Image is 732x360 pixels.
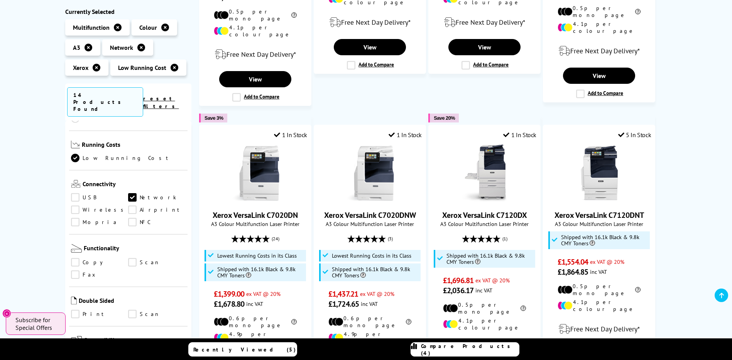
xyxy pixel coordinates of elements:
span: Network [110,44,133,51]
a: Compare Products (4) [411,342,519,357]
img: Xerox VersaLink C7020DNW [341,144,399,202]
a: NFC [128,218,186,227]
span: inc VAT [590,268,607,275]
a: Low Running Cost [71,154,186,163]
a: Scan [128,310,186,319]
span: £2,036.17 [443,285,473,295]
span: Connectivity [83,180,186,190]
a: Xerox VersaLink C7020DNW [341,196,399,204]
span: Low Running Cost [118,64,166,71]
span: A3 Colour Multifunction Laser Printer [318,220,422,228]
img: Functionality [71,245,82,253]
li: 4.1p per colour page [214,24,297,38]
span: Subscribe for Special Offers [15,316,58,331]
button: Save 3% [199,114,227,122]
div: modal_delivery [547,318,651,340]
span: ex VAT @ 20% [475,277,510,284]
a: Wireless [71,206,128,214]
div: 1 In Stock [389,131,422,139]
span: (3) [388,231,393,246]
span: inc VAT [246,300,263,307]
a: Xerox VersaLink C7020DN [213,210,298,220]
a: View [334,39,406,55]
a: View [563,68,635,84]
div: 5 In Stock [618,131,651,139]
img: Compatibility [71,336,82,347]
label: Add to Compare [462,61,509,70]
a: Copy [71,258,128,267]
span: A3 Colour Multifunction Laser Printer [203,220,307,228]
a: reset filters [143,95,179,110]
a: View [219,71,291,87]
span: 14 Products Found [67,87,143,117]
span: Multifunction [73,24,110,31]
span: A3 Colour Multifunction Laser Printer [547,220,651,228]
li: 4.1p per colour page [558,299,641,312]
span: ex VAT @ 20% [360,290,394,297]
li: 0.6p per mono page [328,315,411,329]
span: (24) [272,231,279,246]
a: Airprint [128,206,186,214]
span: Colour [139,24,157,31]
a: Xerox VersaLink C7020DNW [324,210,416,220]
span: £1,399.00 [214,289,244,299]
span: £1,724.65 [328,299,359,309]
div: 1 In Stock [274,131,307,139]
a: Recently Viewed (5) [188,342,297,357]
a: Network [128,194,186,202]
img: Double Sided [71,297,77,305]
div: Currently Selected [65,8,192,15]
span: A3 [73,44,80,51]
span: Double Sided [79,297,186,306]
button: Close [2,309,11,318]
span: Save 20% [434,115,455,121]
span: inc VAT [475,287,492,294]
li: 4.9p per colour page [328,331,411,345]
img: Xerox VersaLink C7120DX [456,144,514,202]
a: Mopria [71,218,128,227]
li: 0.6p per mono page [214,315,297,329]
li: 0.5p per mono page [558,5,641,19]
span: ex VAT @ 20% [246,290,281,297]
span: inc VAT [361,300,378,307]
div: 1 In Stock [503,131,536,139]
span: £1,678.80 [214,299,244,309]
span: £1,864.85 [558,267,588,277]
a: Scan [128,258,186,267]
li: 0.5p per mono page [443,301,526,315]
div: modal_delivery [547,40,651,62]
span: Running Costs [82,141,186,150]
span: ex VAT @ 20% [590,258,624,265]
a: Xerox VersaLink C7120DNT [554,210,644,220]
a: USB [71,194,128,202]
span: £1,696.81 [443,275,473,285]
span: (1) [502,231,507,246]
div: modal_delivery [433,12,536,33]
span: Recently Viewed (5) [193,346,296,353]
span: Shipped with 16.1k Black & 9.8k CMY Toners [217,266,304,278]
a: Xerox VersaLink C7120DX [456,196,514,204]
li: 0.5p per mono page [214,8,297,22]
span: A3 Colour Multifunction Laser Printer [433,220,536,228]
span: Compatibility [84,336,186,349]
span: Shipped with 16.1k Black & 9.8k CMY Toners [446,253,534,265]
label: Add to Compare [347,61,394,70]
div: modal_delivery [203,44,307,65]
span: Shipped with 16.1k Black & 9.8k CMY Toners [561,234,648,246]
span: Functionality [84,245,186,255]
span: Compare Products (4) [421,343,519,357]
div: modal_delivery [433,337,536,358]
a: Xerox VersaLink C7120DNT [570,196,628,204]
li: 0.5p per mono page [558,283,641,297]
img: Running Costs [71,141,80,149]
li: 4.9p per colour page [214,331,297,345]
img: Xerox VersaLink C7120DNT [570,144,628,202]
a: Print [71,310,128,319]
li: 4.1p per colour page [443,317,526,331]
span: Xerox [73,64,88,71]
span: £1,554.04 [558,257,588,267]
button: Save 20% [428,114,459,122]
label: Add to Compare [576,90,623,98]
div: modal_delivery [318,12,422,33]
span: Lowest Running Costs in its Class [217,253,297,259]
